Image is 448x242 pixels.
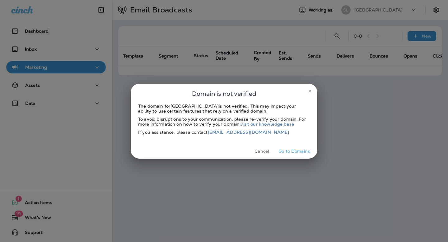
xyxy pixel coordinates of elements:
a: visit our knowledge base [240,121,294,127]
div: If you assistance, please contact [138,130,310,135]
div: The domain for [GEOGRAPHIC_DATA] is not verified. This may impact your ability to use certain fea... [138,104,310,114]
button: Go to Domains [276,147,312,156]
span: Domain is not verified [192,89,256,99]
div: To avoid disruptions to your communication, please re-verify your domain. For more information on... [138,117,310,127]
button: Cancel [250,147,273,156]
button: close [305,86,315,96]
a: [EMAIL_ADDRESS][DOMAIN_NAME] [208,129,289,135]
